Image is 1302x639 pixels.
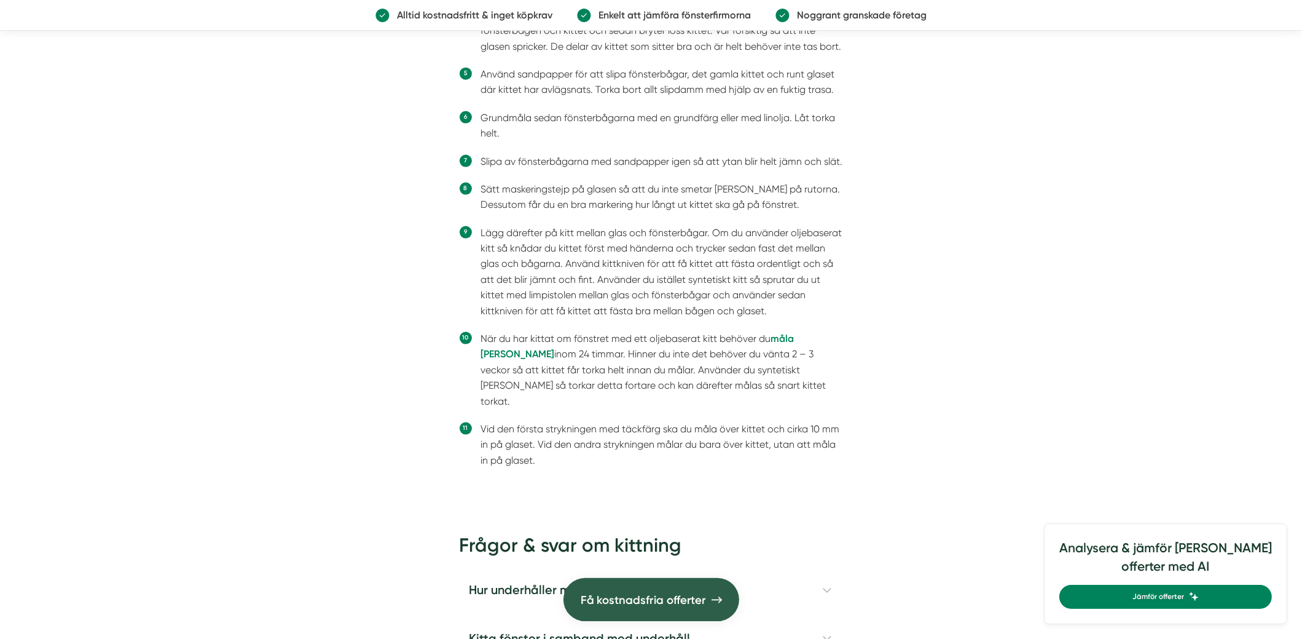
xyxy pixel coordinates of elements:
p: Alltid kostnadsfritt & inget köpkrav [390,7,552,23]
a: Få kostnadsfria offerter [563,578,739,621]
h4: Analysera & jämför [PERSON_NAME] offerter med AI [1059,539,1272,585]
p: Enkelt att jämföra fönsterfirmorna [591,7,751,23]
li: Vid den första strykningen med täckfärg ska du måla över kittet och cirka 10 mm in på glaset. Vid... [481,421,843,468]
li: När du har kittat om fönstret med ett oljebaserat kitt behöver du inom 24 timmar. Hinner du inte ... [481,331,843,409]
li: Slipa av fönsterbågarna med sandpapper igen så att ytan blir helt jämn och slät. [481,154,843,169]
p: Noggrant granskade företag [790,7,927,23]
span: Jämför offerter [1132,591,1184,603]
li: Grundmåla sedan fönsterbågarna med en grundfärg eller med linolja. Låt torka helt. [481,110,843,141]
a: Jämför offerter [1059,585,1272,609]
li: Sätt maskeringstejp på glasen så att du inte smetar [PERSON_NAME] på rutorna. Dessutom får du en ... [481,181,843,213]
li: Använd sandpapper för att slipa fönsterbågar, det gamla kittet och runt glaset där kittet har avl... [481,66,843,98]
span: Få kostnadsfria offerter [581,590,706,609]
h4: Hur underhåller man sina träfönster? [460,566,843,614]
h2: Frågor & svar om kittning [460,532,843,566]
li: Lägg därefter på kitt mellan glas och fönsterbågar. Om du använder oljebaserat kitt så knådar du ... [481,225,843,319]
